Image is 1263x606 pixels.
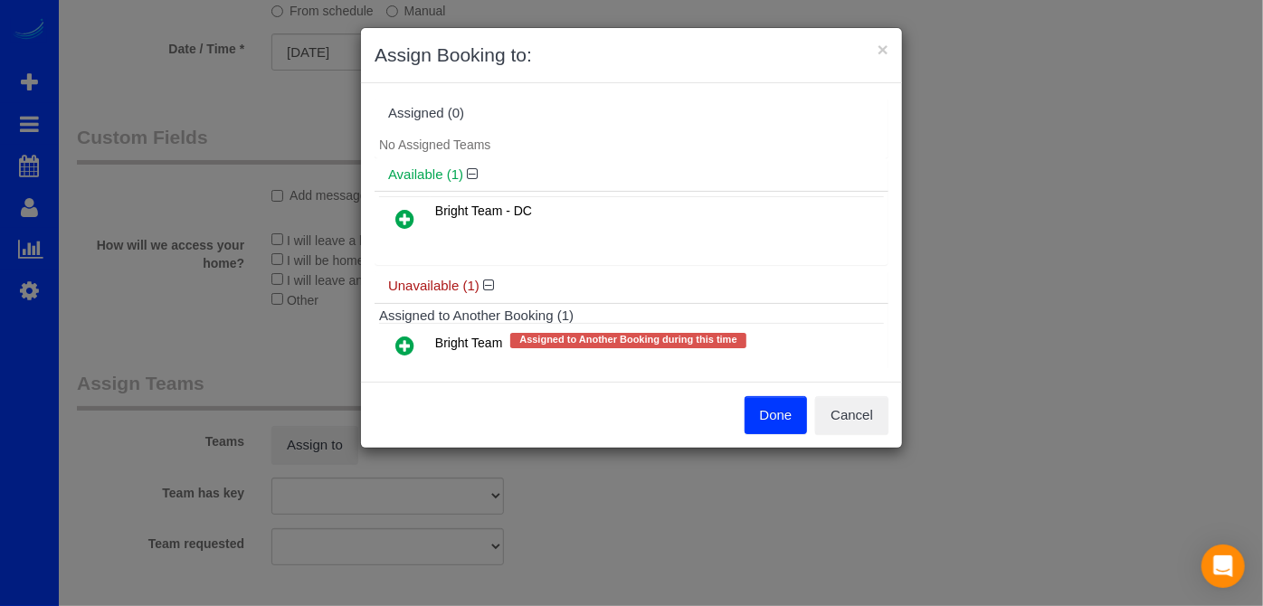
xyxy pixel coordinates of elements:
[815,396,888,434] button: Cancel
[435,336,502,351] span: Bright Team
[379,137,490,152] span: No Assigned Teams
[435,204,532,218] span: Bright Team - DC
[388,167,875,183] h4: Available (1)
[745,396,808,434] button: Done
[878,40,888,59] button: ×
[1201,544,1245,588] div: Open Intercom Messenger
[510,333,745,347] span: Assigned to Another Booking during this time
[379,308,884,324] h4: Assigned to Another Booking (1)
[388,106,875,121] div: Assigned (0)
[375,42,888,69] h3: Assign Booking to:
[388,279,875,294] h4: Unavailable (1)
